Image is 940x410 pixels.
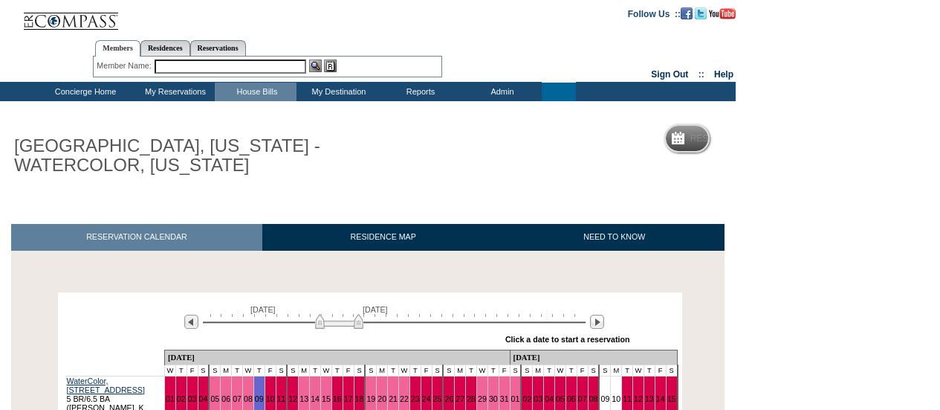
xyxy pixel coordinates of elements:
[511,394,520,403] a: 01
[296,83,378,101] td: My Destination
[622,365,633,376] td: T
[333,394,342,403] a: 16
[421,365,432,376] td: F
[242,365,253,376] td: W
[478,394,487,403] a: 29
[277,394,286,403] a: 11
[232,365,243,376] td: T
[377,394,386,403] a: 20
[388,365,399,376] td: T
[634,394,643,403] a: 12
[467,394,476,403] a: 28
[487,365,499,376] td: T
[544,365,555,376] td: T
[444,394,453,403] a: 26
[456,394,464,403] a: 27
[510,350,677,365] td: [DATE]
[209,365,220,376] td: S
[433,394,442,403] a: 25
[11,224,262,250] a: RESERVATION CALENDAR
[500,394,509,403] a: 31
[690,134,804,144] h5: Reservation Calendar
[354,365,365,376] td: S
[188,394,197,403] a: 03
[443,365,454,376] td: S
[709,8,736,17] a: Subscribe to our YouTube Channel
[365,365,376,376] td: S
[244,394,253,403] a: 08
[667,394,676,403] a: 15
[262,224,505,250] a: RESIDENCE MAP
[504,224,725,250] a: NEED TO KNOW
[521,365,532,376] td: S
[366,394,375,403] a: 19
[409,365,421,376] td: T
[215,83,296,101] td: House Bills
[477,365,488,376] td: W
[190,40,246,56] a: Reservations
[310,365,321,376] td: T
[656,394,665,403] a: 14
[187,365,198,376] td: F
[166,394,175,403] a: 01
[714,69,733,80] a: Help
[651,69,688,80] a: Sign Out
[466,365,477,376] td: T
[623,394,632,403] a: 11
[695,7,707,19] img: Follow us on Twitter
[221,365,232,376] td: M
[35,83,133,101] td: Concierge Home
[177,394,186,403] a: 02
[221,394,230,403] a: 06
[655,365,666,376] td: F
[545,394,554,403] a: 04
[611,365,622,376] td: M
[324,60,337,72] img: Reservations
[565,365,577,376] td: T
[567,394,576,403] a: 06
[389,394,398,403] a: 21
[363,305,388,314] span: [DATE]
[666,365,677,376] td: S
[400,394,409,403] a: 22
[709,8,736,19] img: Subscribe to our YouTube Channel
[322,394,331,403] a: 15
[11,133,344,179] h1: [GEOGRAPHIC_DATA], [US_STATE] - WATERCOLOR, [US_STATE]
[344,394,353,403] a: 17
[698,69,704,80] span: ::
[299,394,308,403] a: 13
[695,8,707,17] a: Follow us on Twitter
[276,365,287,376] td: S
[311,394,320,403] a: 14
[533,365,544,376] td: M
[321,365,332,376] td: W
[288,394,297,403] a: 12
[343,365,354,376] td: F
[164,365,175,376] td: W
[378,83,460,101] td: Reports
[590,315,604,329] img: Next
[681,7,693,19] img: Become our fan on Facebook
[645,394,654,403] a: 13
[505,335,630,344] div: Click a date to start a reservation
[681,8,693,17] a: Become our fan on Facebook
[199,394,208,403] a: 04
[355,394,364,403] a: 18
[140,40,190,56] a: Residences
[309,60,322,72] img: View
[510,365,521,376] td: S
[253,365,265,376] td: T
[97,60,154,72] div: Member Name:
[460,83,542,101] td: Admin
[555,365,566,376] td: W
[455,365,466,376] td: M
[266,394,275,403] a: 10
[184,315,198,329] img: Previous
[411,394,420,403] a: 23
[588,365,599,376] td: S
[133,83,215,101] td: My Reservations
[287,365,298,376] td: S
[628,7,681,19] td: Follow Us ::
[499,365,510,376] td: F
[534,394,542,403] a: 03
